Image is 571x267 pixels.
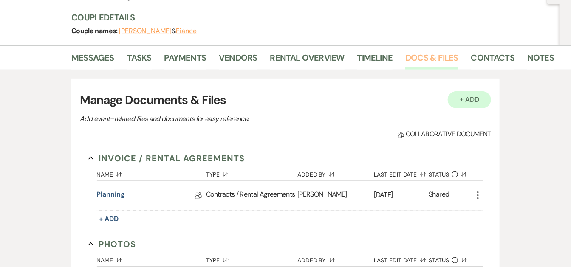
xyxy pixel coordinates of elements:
a: Docs & Files [405,51,458,70]
button: Photos [88,238,136,250]
button: Status [429,165,472,181]
a: Timeline [357,51,393,70]
button: + Add [97,213,122,225]
p: [DATE] [374,189,429,200]
a: Contacts [471,51,515,70]
a: Rental Overview [270,51,345,70]
a: Notes [527,51,554,70]
div: Shared [429,189,449,202]
button: Type [206,165,297,181]
button: Type [206,250,297,267]
a: Payments [164,51,206,70]
span: & [119,27,197,35]
div: [PERSON_NAME] [297,181,374,211]
button: + Add [448,91,491,108]
p: Add event–related files and documents for easy reference. [80,113,377,124]
button: Name [97,165,206,181]
span: Couple names: [71,26,119,35]
a: Tasks [127,51,152,70]
h3: Manage Documents & Files [80,91,491,109]
button: Status [429,250,472,267]
button: Invoice / Rental Agreements [88,152,245,165]
h3: Couple Details [71,11,547,23]
span: + Add [99,214,119,223]
button: Last Edit Date [374,250,429,267]
button: Last Edit Date [374,165,429,181]
span: Status [429,257,449,263]
div: Contracts / Rental Agreements [206,181,297,211]
a: Planning [97,189,125,202]
button: Name [97,250,206,267]
a: Messages [71,51,114,70]
span: Collaborative document [398,129,491,139]
button: Added By [297,250,374,267]
a: Vendors [219,51,257,70]
button: Added By [297,165,374,181]
span: Status [429,171,449,177]
button: Fiance [176,28,197,34]
button: [PERSON_NAME] [119,28,172,34]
